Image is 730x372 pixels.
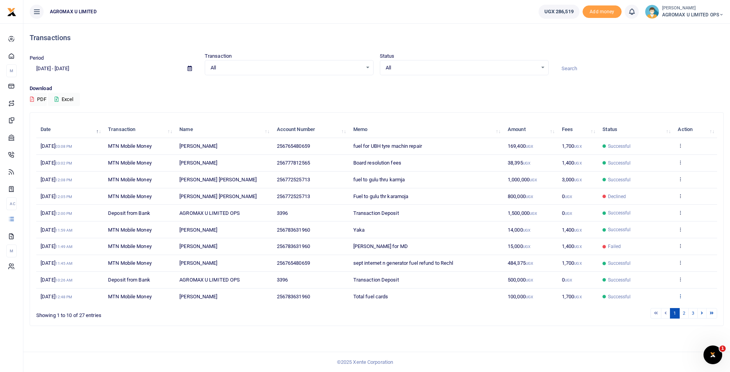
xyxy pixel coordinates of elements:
[211,64,362,72] span: All
[562,243,582,249] span: 1,400
[562,294,582,299] span: 1,700
[55,295,73,299] small: 12:48 PM
[41,294,72,299] span: [DATE]
[508,260,533,266] span: 484,375
[277,227,310,233] span: 256783631960
[608,226,631,233] span: Successful
[41,160,72,166] span: [DATE]
[104,121,175,138] th: Transaction: activate to sort column ascending
[608,276,631,283] span: Successful
[565,211,572,216] small: UGX
[7,7,16,17] img: logo-small
[179,160,217,166] span: [PERSON_NAME]
[503,121,558,138] th: Amount: activate to sort column ascending
[353,260,454,266] span: sept internet n generator fuel refund to Rechl
[662,5,724,12] small: [PERSON_NAME]
[526,195,533,199] small: UGX
[679,308,689,319] a: 2
[583,5,622,18] li: Toup your wallet
[555,62,724,75] input: Search
[30,62,181,75] input: select period
[55,195,73,199] small: 12:05 PM
[508,193,533,199] span: 800,000
[47,8,100,15] span: AGROMAX U LIMITED
[6,64,17,77] li: M
[583,8,622,14] a: Add money
[608,243,621,250] span: Failed
[277,177,310,182] span: 256772525713
[562,210,572,216] span: 0
[386,64,537,72] span: All
[558,121,599,138] th: Fees: activate to sort column ascending
[179,143,217,149] span: [PERSON_NAME]
[277,277,288,283] span: 3396
[508,160,530,166] span: 38,395
[41,260,73,266] span: [DATE]
[670,308,679,319] a: 1
[48,93,80,106] button: Excel
[55,178,73,182] small: 12:08 PM
[55,211,73,216] small: 12:00 PM
[108,177,152,182] span: MTN Mobile Money
[353,294,388,299] span: Total fuel cards
[530,178,537,182] small: UGX
[41,277,73,283] span: [DATE]
[179,243,217,249] span: [PERSON_NAME]
[30,54,44,62] label: Period
[353,143,422,149] span: fuel for UBH tyre machin repair
[277,243,310,249] span: 256783631960
[36,307,317,319] div: Showing 1 to 10 of 27 entries
[565,278,572,282] small: UGX
[608,260,631,267] span: Successful
[179,277,240,283] span: AGROMAX U LIMITED OPS
[30,85,724,93] p: Download
[508,243,530,249] span: 15,000
[598,121,673,138] th: Status: activate to sort column ascending
[41,243,73,249] span: [DATE]
[562,177,582,182] span: 3,000
[30,93,47,106] button: PDF
[55,144,73,149] small: 03:08 PM
[353,177,405,182] span: fuel to gulu thru karmja
[175,121,272,138] th: Name: activate to sort column ascending
[562,143,582,149] span: 1,700
[562,227,582,233] span: 1,400
[574,228,581,232] small: UGX
[353,243,408,249] span: [PERSON_NAME] for MD
[574,161,581,165] small: UGX
[574,144,581,149] small: UGX
[55,244,73,249] small: 11:49 AM
[523,244,530,249] small: UGX
[6,244,17,257] li: M
[277,193,310,199] span: 256772525713
[608,176,631,183] span: Successful
[353,160,401,166] span: Board resolution fees
[108,210,150,216] span: Deposit from Bank
[544,8,574,16] span: UGX 286,519
[508,294,533,299] span: 100,000
[574,295,581,299] small: UGX
[526,278,533,282] small: UGX
[205,52,232,60] label: Transaction
[277,160,310,166] span: 256777812565
[349,121,503,138] th: Memo: activate to sort column ascending
[703,345,722,364] iframe: Intercom live chat
[55,228,73,232] small: 11:59 AM
[535,5,583,19] li: Wallet ballance
[688,308,698,319] a: 3
[272,121,349,138] th: Account Number: activate to sort column ascending
[7,9,16,14] a: logo-small logo-large logo-large
[179,210,240,216] span: AGROMAX U LIMITED OPS
[608,143,631,150] span: Successful
[41,177,72,182] span: [DATE]
[55,261,73,266] small: 11:45 AM
[277,294,310,299] span: 256783631960
[30,34,724,42] h4: Transactions
[41,143,72,149] span: [DATE]
[526,144,533,149] small: UGX
[583,5,622,18] span: Add money
[179,193,257,199] span: [PERSON_NAME] [PERSON_NAME]
[55,161,73,165] small: 03:02 PM
[41,210,72,216] span: [DATE]
[277,210,288,216] span: 3396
